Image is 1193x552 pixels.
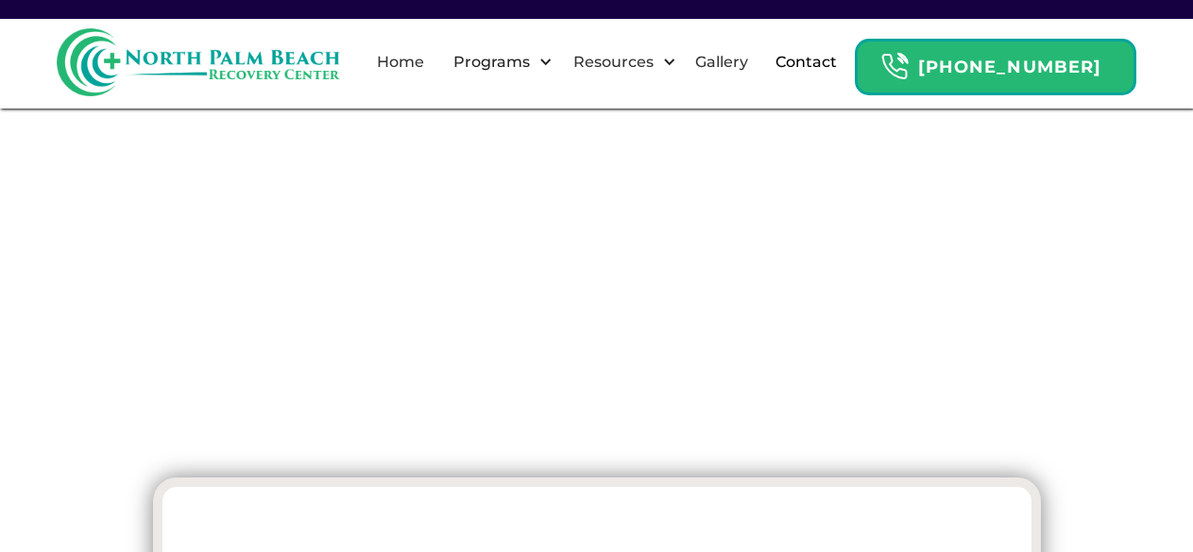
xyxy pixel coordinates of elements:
a: Gallery [684,32,759,92]
a: Home [366,32,435,92]
div: Resources [569,51,658,74]
div: Programs [449,51,535,74]
strong: [PHONE_NUMBER] [918,57,1101,77]
a: Header Calendar Icons[PHONE_NUMBER] [855,29,1136,95]
a: Contact [764,32,848,92]
img: Header Calendar Icons [880,52,909,81]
